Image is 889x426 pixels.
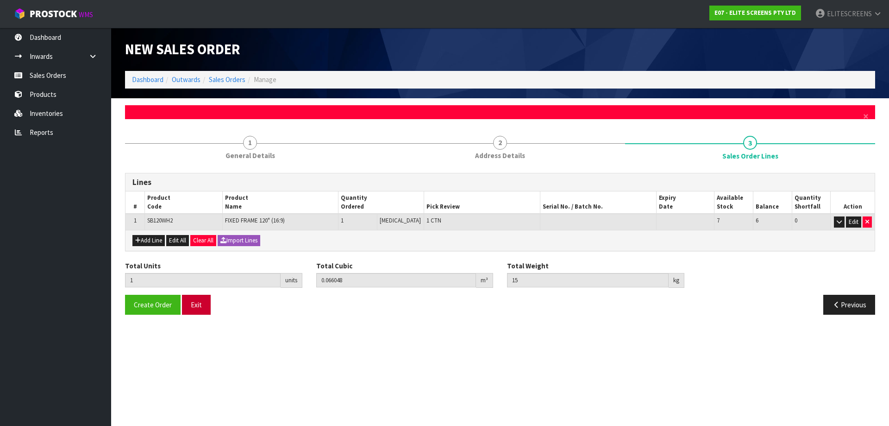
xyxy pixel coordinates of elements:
th: Serial No. / Batch No. [540,191,657,214]
div: units [281,273,302,288]
th: Product Code [145,191,222,214]
span: FIXED FRAME 120" (16:9) [225,216,285,224]
input: Total Units [125,273,281,287]
th: Action [831,191,875,214]
div: m³ [476,273,493,288]
a: Sales Orders [209,75,245,84]
img: cube-alt.png [14,8,25,19]
label: Total Weight [507,261,549,271]
h3: Lines [132,178,868,187]
span: [MEDICAL_DATA] [380,216,421,224]
small: WMS [79,10,93,19]
span: × [863,110,869,123]
button: Exit [182,295,211,315]
span: ELITESCREENS [827,9,872,18]
th: Quantity Shortfall [792,191,831,214]
label: Total Cubic [316,261,352,271]
label: Total Units [125,261,161,271]
span: 0 [795,216,797,224]
a: Outwards [172,75,200,84]
span: Manage [254,75,276,84]
span: 6 [756,216,758,224]
span: General Details [225,151,275,160]
span: Create Order [134,300,172,309]
button: Add Line [132,235,165,246]
button: Create Order [125,295,181,315]
th: Balance [753,191,792,214]
span: Sales Order Lines [125,166,875,322]
th: Available Stock [714,191,753,214]
span: New Sales Order [125,40,240,58]
th: Pick Review [424,191,540,214]
span: 1 [134,216,137,224]
span: ProStock [30,8,77,20]
span: SB120WH2 [147,216,173,224]
span: Address Details [475,151,525,160]
input: Total Weight [507,273,669,287]
button: Edit All [166,235,189,246]
span: 1 [341,216,344,224]
span: 1 [243,136,257,150]
th: # [125,191,145,214]
button: Edit [846,216,861,228]
th: Product Name [222,191,338,214]
button: Previous [823,295,875,315]
span: 7 [717,216,720,224]
th: Expiry Date [657,191,714,214]
div: kg [669,273,684,288]
strong: E07 - ELITE SCREENS PTY LTD [714,9,796,17]
span: 2 [493,136,507,150]
button: Clear All [190,235,216,246]
th: Quantity Ordered [338,191,424,214]
span: 1 CTN [426,216,441,224]
span: Sales Order Lines [722,151,778,161]
input: Total Cubic [316,273,476,287]
button: Import Lines [218,235,260,246]
span: 3 [743,136,757,150]
a: Dashboard [132,75,163,84]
